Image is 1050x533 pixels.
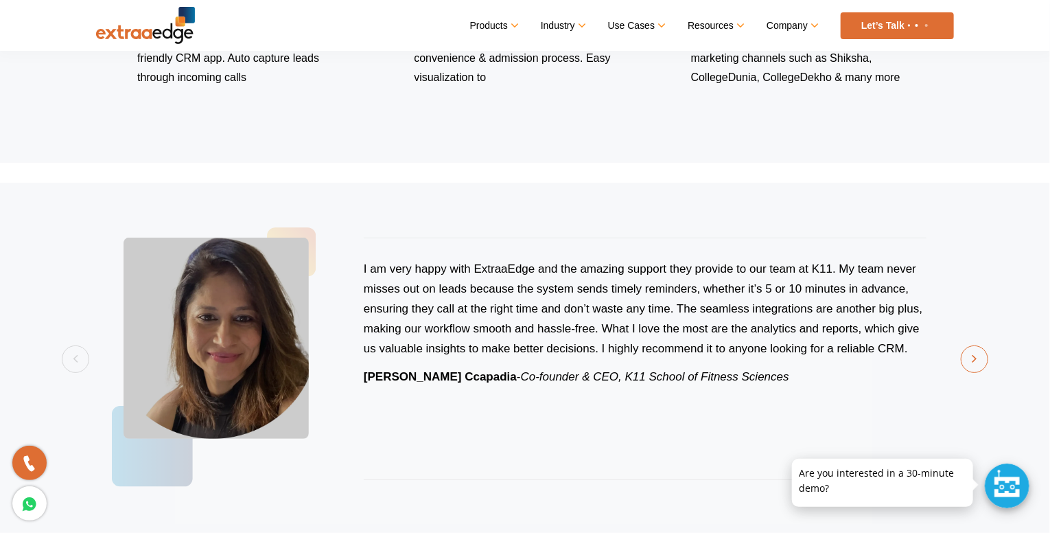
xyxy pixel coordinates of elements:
a: Products [470,16,517,36]
a: Resources [688,16,743,36]
p: I am very happy with ExtraaEdge and the amazing support they provide to our team at K11. My team ... [364,259,926,359]
a: Use Cases [608,16,664,36]
a: Industry [541,16,584,36]
p: - [364,367,926,387]
a: Company [767,16,817,36]
p: Integration with over 20+ publishers & marketing channels such as Shiksha, CollegeDunia, CollegeD... [691,30,913,87]
p: Customize CRM according to your convenience & admission process. Easy visualization to [414,30,635,87]
div: Chat [985,464,1029,508]
i: Co-founder & CEO, K11 School of Fitness Sciences [521,370,789,383]
strong: [PERSON_NAME] Ccapadia [364,370,517,383]
button: Next [961,345,988,373]
p: Do what a web CRM does with our mobile-friendly CRM app. Auto capture leads through incoming calls [137,30,359,87]
a: Let’s Talk [841,12,954,39]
